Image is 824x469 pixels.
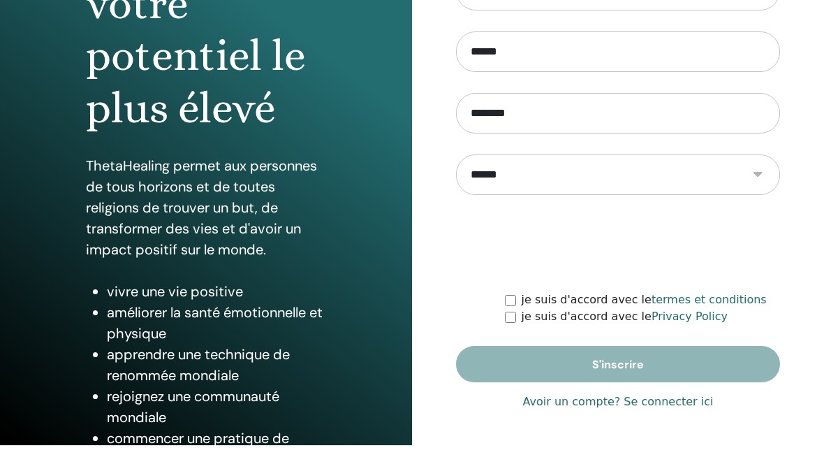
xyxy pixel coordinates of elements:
label: je suis d'accord avec le [522,308,728,325]
a: Privacy Policy [652,310,728,323]
label: je suis d'accord avec le [522,291,767,308]
a: Avoir un compte? Se connecter ici [523,394,714,410]
li: apprendre une technique de renommée mondiale [107,344,325,386]
li: vivre une vie positive [107,281,325,302]
iframe: reCAPTCHA [512,216,724,270]
li: rejoignez une communauté mondiale [107,386,325,428]
p: ThetaHealing permet aux personnes de tous horizons et de toutes religions de trouver un but, de t... [86,155,325,260]
a: termes et conditions [652,293,767,306]
li: améliorer la santé émotionnelle et physique [107,302,325,344]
